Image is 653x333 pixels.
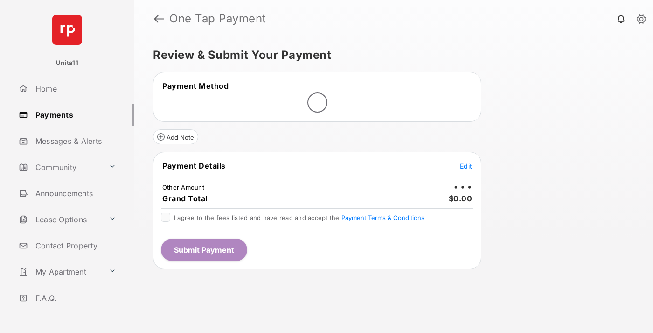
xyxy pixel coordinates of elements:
a: Lease Options [15,208,105,231]
a: Community [15,156,105,178]
button: Add Note [153,129,198,144]
a: Announcements [15,182,134,205]
strong: One Tap Payment [169,13,266,24]
a: Messages & Alerts [15,130,134,152]
a: Payments [15,104,134,126]
span: $0.00 [449,194,472,203]
button: Edit [460,161,472,170]
a: Home [15,78,134,100]
a: My Apartment [15,261,105,283]
img: svg+xml;base64,PHN2ZyB4bWxucz0iaHR0cDovL3d3dy53My5vcmcvMjAwMC9zdmciIHdpZHRoPSI2NCIgaGVpZ2h0PSI2NC... [52,15,82,45]
span: I agree to the fees listed and have read and accept the [174,214,424,221]
td: Other Amount [162,183,205,191]
a: Contact Property [15,234,134,257]
span: Payment Details [162,161,226,170]
span: Edit [460,162,472,170]
p: Unita11 [56,58,78,68]
span: Payment Method [162,81,229,91]
button: Submit Payment [161,239,247,261]
span: Grand Total [162,194,208,203]
h5: Review & Submit Your Payment [153,50,627,61]
a: F.A.Q. [15,287,134,309]
button: I agree to the fees listed and have read and accept the [341,214,424,221]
